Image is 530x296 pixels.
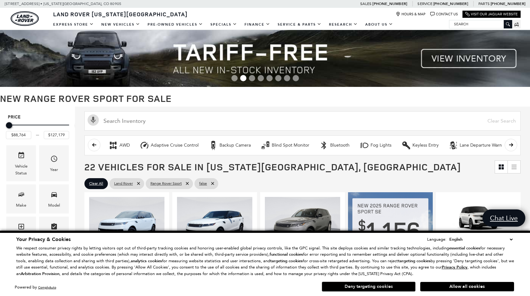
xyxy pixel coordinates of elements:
a: Chat Live [482,209,525,227]
input: Search Inventory [84,111,521,131]
strong: targeting cookies [270,258,303,264]
button: BluetoothBluetooth [316,139,353,152]
div: Adaptive Cruise Control [151,143,199,148]
a: Hours & Map [396,12,426,17]
div: AWD [109,141,118,150]
div: Backup Camera [220,143,251,148]
span: Sales [360,2,371,6]
select: Language Select [448,236,514,243]
div: Lane Departure Warning [460,143,508,148]
span: Go to slide 2 [240,75,246,81]
div: Bluetooth [319,141,329,150]
span: Year [50,153,58,166]
a: [STREET_ADDRESS] • [US_STATE][GEOGRAPHIC_DATA], CO 80905 [5,2,121,6]
div: Fog Lights [371,143,391,148]
span: Parts [478,2,490,6]
button: AWDAWD [105,139,133,152]
button: Blind Spot MonitorBlind Spot Monitor [257,139,313,152]
div: Blind Spot Monitor [261,141,270,150]
div: Bluetooth [330,143,350,148]
img: 2025 LAND ROVER Range Rover Sport SE [177,197,252,253]
div: YearYear [39,145,69,181]
div: Model [48,202,60,209]
div: Make [16,202,26,209]
span: Features [50,221,58,234]
a: About Us [361,19,397,30]
div: Year [50,166,58,173]
span: 22 Vehicles for Sale in [US_STATE][GEOGRAPHIC_DATA], [GEOGRAPHIC_DATA] [84,160,461,173]
strong: essential cookies [449,245,480,251]
div: Lane Departure Warning [449,141,458,150]
a: Pre-Owned Vehicles [144,19,207,30]
strong: analytics cookies [131,258,162,264]
span: Go to slide 3 [249,75,255,81]
a: Research [325,19,361,30]
button: Backup CameraBackup Camera [205,139,254,152]
strong: targeting cookies [398,258,431,264]
a: Contact Us [430,12,458,17]
div: ModelModel [39,184,69,213]
nav: Main Navigation [49,19,397,30]
u: Privacy Policy [442,264,467,270]
strong: Arbitration Provision [21,271,59,277]
div: Blind Spot Monitor [272,143,309,148]
button: scroll left [88,139,100,151]
a: [PHONE_NUMBER] [433,1,468,6]
a: Specials [207,19,241,30]
span: Go to slide 8 [293,75,299,81]
input: Maximum [44,131,69,139]
div: Keyless Entry [401,141,411,150]
a: Privacy Policy [442,265,467,269]
div: Backup Camera [209,141,218,150]
div: Price [6,120,69,139]
a: land-rover [11,11,39,26]
span: Land Rover [114,180,133,188]
button: Lane Departure WarningLane Departure Warning [445,139,512,152]
a: Visit Our Jaguar Website [465,12,518,17]
span: Clear All [89,180,103,188]
div: Vehicle Status [11,163,31,177]
svg: Click to toggle on voice search [88,114,99,126]
span: Trim [18,221,25,234]
span: Service [417,2,432,6]
span: Model [50,189,58,202]
span: Go to slide 1 [231,75,238,81]
a: Service & Parts [274,19,325,30]
div: Adaptive Cruise Control [140,141,149,150]
span: Go to slide 5 [266,75,273,81]
span: Make [18,189,25,202]
span: false [199,180,207,188]
div: Minimum Price [6,122,12,128]
a: [PHONE_NUMBER] [491,1,525,6]
button: Deny targeting cookies [322,282,416,292]
a: New Vehicles [98,19,144,30]
div: AWD [119,143,130,148]
a: EXPRESS STORE [49,19,98,30]
button: Adaptive Cruise ControlAdaptive Cruise Control [136,139,202,152]
a: Land Rover [US_STATE][GEOGRAPHIC_DATA] [49,10,191,18]
a: [PHONE_NUMBER] [372,1,407,6]
span: Vehicle [18,150,25,163]
strong: functional cookies [270,252,303,257]
button: Keyless EntryKeyless Entry [398,139,442,152]
div: VehicleVehicle Status [6,145,36,181]
div: Keyless Entry [412,143,439,148]
button: Allow all cookies [420,282,514,291]
button: scroll right [505,139,517,151]
div: FeaturesFeatures [39,217,69,246]
a: Finance [241,19,274,30]
button: Fog LightsFog Lights [356,139,395,152]
input: Search [449,20,512,28]
div: MakeMake [6,184,36,213]
span: Chat Live [487,214,521,222]
span: Range Rover Sport [150,180,182,188]
div: Language: [427,237,447,241]
span: Go to slide 7 [284,75,290,81]
div: TrimTrim [6,217,36,246]
span: Your Privacy & Cookies [16,236,71,243]
p: We respect consumer privacy rights by letting visitors opt out of third-party tracking cookies an... [16,245,514,277]
span: Go to slide 6 [275,75,281,81]
span: Land Rover [US_STATE][GEOGRAPHIC_DATA] [53,10,188,18]
img: Land Rover [11,11,39,26]
input: Minimum [6,131,31,139]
